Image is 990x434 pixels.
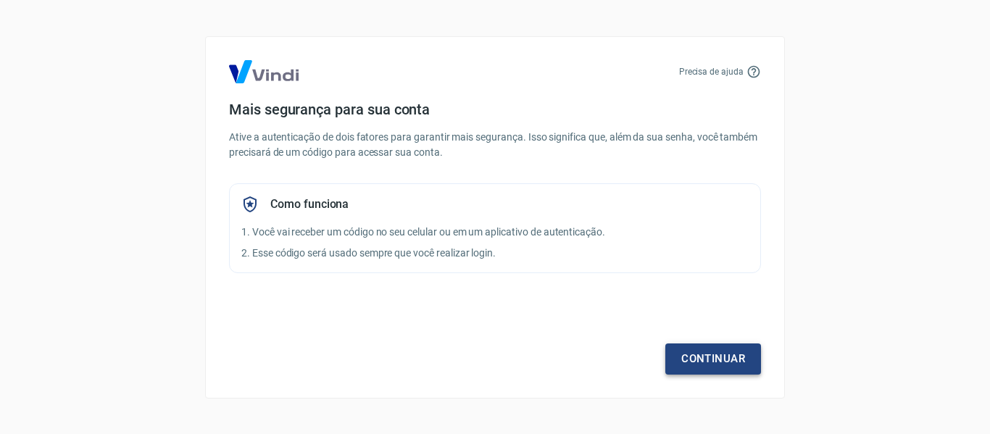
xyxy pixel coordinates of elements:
a: Continuar [665,343,761,374]
p: Precisa de ajuda [679,65,744,78]
img: Logo Vind [229,60,299,83]
p: 1. Você vai receber um código no seu celular ou em um aplicativo de autenticação. [241,225,749,240]
p: 2. Esse código será usado sempre que você realizar login. [241,246,749,261]
p: Ative a autenticação de dois fatores para garantir mais segurança. Isso significa que, além da su... [229,130,761,160]
h4: Mais segurança para sua conta [229,101,761,118]
h5: Como funciona [270,197,349,212]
